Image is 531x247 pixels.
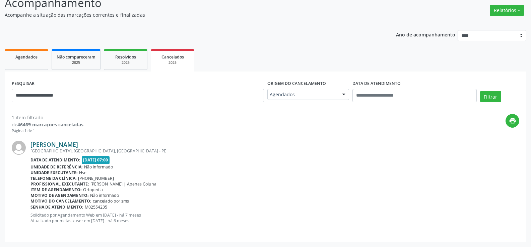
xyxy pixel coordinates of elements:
a: [PERSON_NAME] [30,141,78,148]
div: 2025 [109,60,142,65]
b: Unidade de referência: [30,164,83,170]
button: Relatórios [490,5,524,16]
div: 1 item filtrado [12,114,83,121]
div: Página 1 de 1 [12,128,83,134]
button: Filtrar [480,91,501,102]
div: 2025 [57,60,95,65]
img: img [12,141,26,155]
span: Resolvidos [115,54,136,60]
p: Ano de acompanhamento [396,30,455,38]
label: DATA DE ATENDIMENTO [352,79,401,89]
p: Solicitado por Agendamento Web em [DATE] - há 7 meses Atualizado por metasixuser em [DATE] - há 6... [30,212,519,224]
span: M02554235 [85,204,107,210]
span: [PHONE_NUMBER] [78,175,114,181]
span: cancelado por sms [93,198,129,204]
b: Data de atendimento: [30,157,80,163]
span: Não informado [90,193,119,198]
b: Senha de atendimento: [30,204,83,210]
span: [PERSON_NAME] | Apenas Coluna [90,181,156,187]
b: Motivo do cancelamento: [30,198,91,204]
span: Agendados [270,91,335,98]
button: print [506,114,519,128]
span: Hse [79,170,86,175]
b: Unidade executante: [30,170,78,175]
label: Origem do cancelamento [267,79,326,89]
b: Telefone da clínica: [30,175,77,181]
div: de [12,121,83,128]
b: Motivo de agendamento: [30,193,89,198]
div: [GEOGRAPHIC_DATA], [GEOGRAPHIC_DATA], [GEOGRAPHIC_DATA] - PE [30,148,519,154]
span: Agendados [15,54,38,60]
span: [DATE] 07:00 [82,156,110,164]
i: print [509,117,516,124]
div: 2025 [155,60,190,65]
label: PESQUISAR [12,79,35,89]
span: Não informado [84,164,113,170]
span: Ortopedia [83,187,103,193]
b: Item de agendamento: [30,187,82,193]
span: Cancelados [161,54,184,60]
b: Profissional executante: [30,181,89,187]
p: Acompanhe a situação das marcações correntes e finalizadas [5,11,370,18]
strong: 46469 marcações canceladas [17,121,83,128]
span: Não compareceram [57,54,95,60]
